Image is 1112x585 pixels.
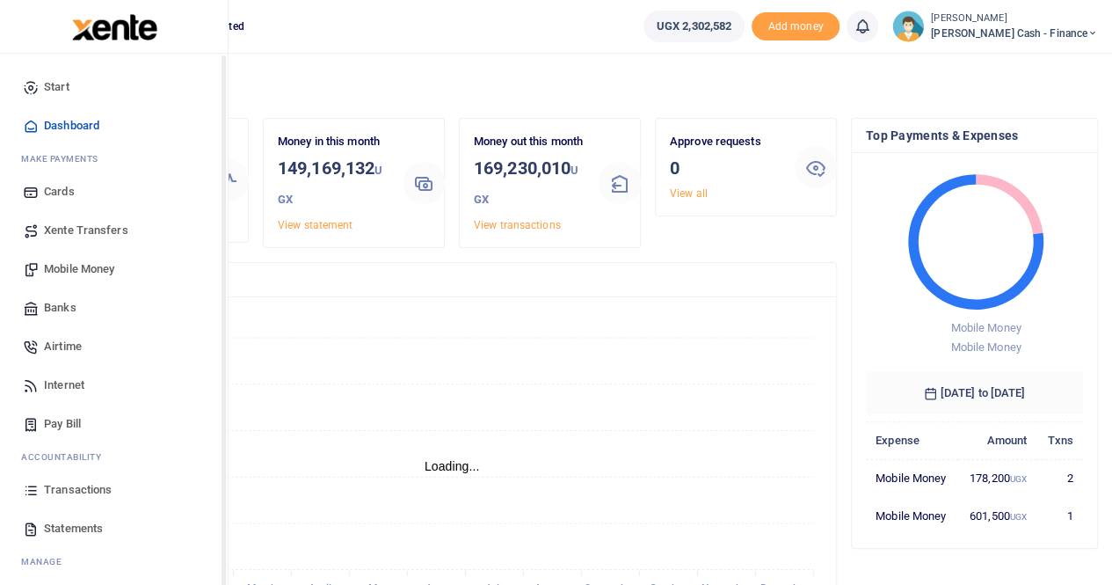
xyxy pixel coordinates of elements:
[425,459,480,473] text: Loading...
[474,219,561,231] a: View transactions
[670,187,708,200] a: View all
[14,443,214,471] li: Ac
[636,11,752,42] li: Wallet ballance
[14,106,214,145] a: Dashboard
[1036,459,1083,497] td: 2
[931,11,1098,26] small: [PERSON_NAME]
[44,222,128,239] span: Xente Transfers
[14,68,214,106] a: Start
[44,117,99,135] span: Dashboard
[44,299,76,317] span: Banks
[657,18,731,35] span: UGX 2,302,582
[670,155,781,181] h3: 0
[958,459,1036,497] td: 178,200
[278,133,389,151] p: Money in this month
[670,133,781,151] p: Approve requests
[82,270,822,289] h4: Transactions Overview
[1036,497,1083,534] td: 1
[44,260,114,278] span: Mobile Money
[14,471,214,509] a: Transactions
[14,548,214,575] li: M
[866,421,958,459] th: Expense
[14,366,214,405] a: Internet
[474,155,585,213] h3: 169,230,010
[950,340,1021,354] span: Mobile Money
[44,338,82,355] span: Airtime
[958,421,1036,459] th: Amount
[752,12,839,41] li: Toup your wallet
[278,219,352,231] a: View statement
[950,321,1021,334] span: Mobile Money
[14,250,214,289] a: Mobile Money
[30,555,62,568] span: anage
[474,164,578,206] small: UGX
[958,497,1036,534] td: 601,500
[14,509,214,548] a: Statements
[931,26,1098,41] span: [PERSON_NAME] Cash - Finance
[70,19,157,33] a: logo-small logo-large logo-large
[44,481,112,499] span: Transactions
[1036,421,1083,459] th: Txns
[866,459,958,497] td: Mobile Money
[892,11,924,42] img: profile-user
[34,450,101,464] span: countability
[866,497,958,534] td: Mobile Money
[44,520,103,537] span: Statements
[14,327,214,366] a: Airtime
[752,12,839,41] span: Add money
[44,183,75,201] span: Cards
[474,133,585,151] p: Money out this month
[44,377,84,394] span: Internet
[67,76,1098,95] h4: Hello Pricillah
[1010,474,1027,484] small: UGX
[866,372,1083,414] h6: [DATE] to [DATE]
[44,415,81,433] span: Pay Bill
[752,18,839,32] a: Add money
[30,152,98,165] span: ake Payments
[1010,512,1027,522] small: UGX
[866,126,1083,145] h4: Top Payments & Expenses
[643,11,745,42] a: UGX 2,302,582
[14,289,214,327] a: Banks
[278,164,382,206] small: UGX
[892,11,1098,42] a: profile-user [PERSON_NAME] [PERSON_NAME] Cash - Finance
[14,211,214,250] a: Xente Transfers
[14,145,214,172] li: M
[72,14,157,40] img: logo-large
[44,78,69,96] span: Start
[278,155,389,213] h3: 149,169,132
[14,172,214,211] a: Cards
[14,405,214,443] a: Pay Bill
